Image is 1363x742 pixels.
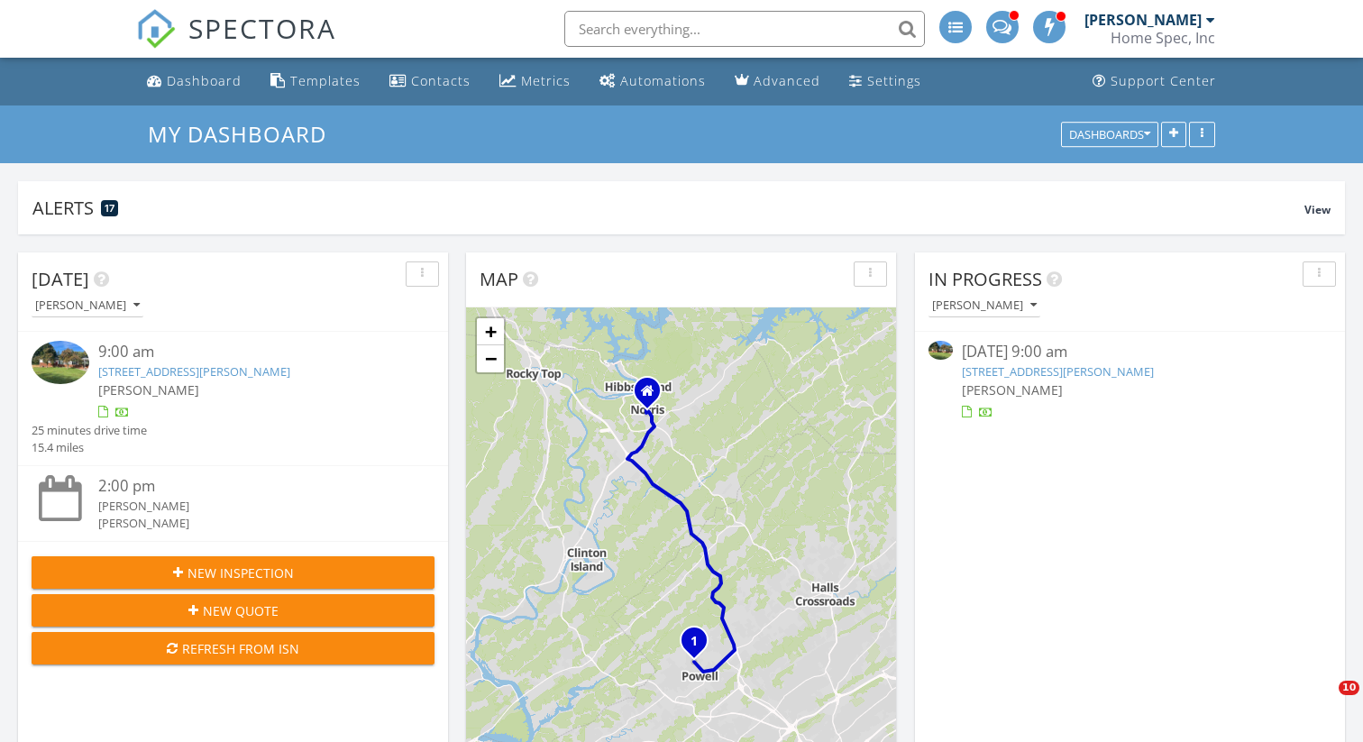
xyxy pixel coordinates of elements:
[167,72,242,89] div: Dashboard
[32,556,435,589] button: New Inspection
[480,267,518,291] span: Map
[928,294,1040,318] button: [PERSON_NAME]
[1061,122,1158,147] button: Dashboards
[105,202,114,215] span: 17
[32,422,147,439] div: 25 minutes drive time
[32,632,435,664] button: Refresh from ISN
[521,72,571,89] div: Metrics
[136,9,176,49] img: The Best Home Inspection Software - Spectora
[1304,202,1331,217] span: View
[32,294,143,318] button: [PERSON_NAME]
[98,363,290,380] a: [STREET_ADDRESS][PERSON_NAME]
[592,65,713,98] a: Automations (Advanced)
[694,640,705,651] div: 8025 Sharp Rd, Powell, TN 37849
[754,72,820,89] div: Advanced
[962,381,1063,398] span: [PERSON_NAME]
[928,341,953,359] img: 9364662%2Fcover_photos%2Fw49XdVak9H26cxly6ley%2Fsmall.9364662-1756386004842
[203,601,279,620] span: New Quote
[32,594,435,627] button: New Quote
[1302,681,1345,724] iframe: Intercom live chat
[620,72,706,89] div: Automations
[35,299,140,312] div: [PERSON_NAME]
[98,475,400,498] div: 2:00 pm
[98,381,199,398] span: [PERSON_NAME]
[1111,72,1216,89] div: Support Center
[263,65,368,98] a: Templates
[477,345,504,372] a: Zoom out
[32,341,435,456] a: 9:00 am [STREET_ADDRESS][PERSON_NAME] [PERSON_NAME] 25 minutes drive time 15.4 miles
[32,196,1304,220] div: Alerts
[842,65,928,98] a: Settings
[411,72,471,89] div: Contacts
[148,119,342,149] a: My Dashboard
[477,318,504,345] a: Zoom in
[32,439,147,456] div: 15.4 miles
[32,341,89,384] img: 9364662%2Fcover_photos%2Fw49XdVak9H26cxly6ley%2Fsmall.9364662-1756386004842
[188,563,294,582] span: New Inspection
[492,65,578,98] a: Metrics
[647,390,658,401] div: 25 Dogwood Rd, Norris Tennessee 37828
[928,267,1042,291] span: In Progress
[928,341,1331,421] a: [DATE] 9:00 am [STREET_ADDRESS][PERSON_NAME] [PERSON_NAME]
[1111,29,1215,47] div: Home Spec, Inc
[140,65,249,98] a: Dashboard
[98,498,400,515] div: [PERSON_NAME]
[32,267,89,291] span: [DATE]
[290,72,361,89] div: Templates
[98,341,400,363] div: 9:00 am
[1084,11,1202,29] div: [PERSON_NAME]
[691,636,698,648] i: 1
[136,24,336,62] a: SPECTORA
[46,639,420,658] div: Refresh from ISN
[382,65,478,98] a: Contacts
[932,299,1037,312] div: [PERSON_NAME]
[98,515,400,532] div: [PERSON_NAME]
[867,72,921,89] div: Settings
[962,363,1154,380] a: [STREET_ADDRESS][PERSON_NAME]
[564,11,925,47] input: Search everything...
[1085,65,1223,98] a: Support Center
[1069,128,1150,141] div: Dashboards
[962,341,1298,363] div: [DATE] 9:00 am
[1339,681,1359,695] span: 10
[727,65,828,98] a: Advanced
[188,9,336,47] span: SPECTORA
